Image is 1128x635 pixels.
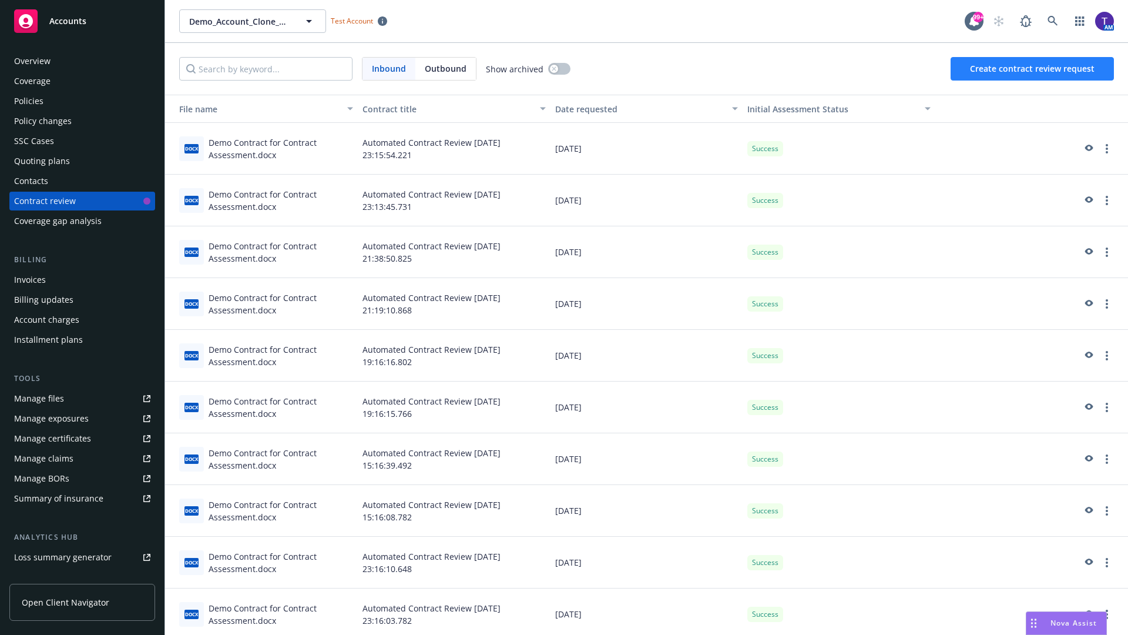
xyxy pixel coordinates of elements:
div: Toggle SortBy [170,103,340,115]
div: Date requested [555,103,726,115]
span: Test Account [326,15,392,27]
div: File name [170,103,340,115]
a: Loss summary generator [9,548,155,567]
div: Overview [14,52,51,71]
div: Automated Contract Review [DATE] 23:15:54.221 [358,123,550,175]
a: Manage claims [9,449,155,468]
a: more [1100,607,1114,621]
span: docx [184,144,199,153]
button: Contract title [358,95,550,123]
a: more [1100,349,1114,363]
div: [DATE] [550,175,743,226]
div: Manage exposures [14,409,89,428]
span: docx [184,403,199,412]
span: docx [184,196,199,205]
a: more [1100,452,1114,466]
span: Success [752,299,778,309]
div: [DATE] [550,226,743,278]
span: Success [752,195,778,206]
div: Policies [14,92,43,111]
div: Demo Contract for Contract Assessment.docx [209,240,353,265]
div: Summary of insurance [14,489,103,508]
span: Success [752,350,778,361]
a: preview [1081,193,1095,208]
div: Quoting plans [14,152,70,171]
span: Success [752,609,778,620]
div: Contract title [362,103,533,115]
button: Create contract review request [951,57,1114,81]
div: Demo Contract for Contract Assessment.docx [209,395,353,420]
span: Inbound [362,58,415,80]
span: Inbound [372,62,406,75]
span: Success [752,557,778,568]
div: SSC Cases [14,132,54,151]
a: Manage certificates [9,429,155,448]
a: preview [1081,452,1095,466]
a: Contacts [9,172,155,190]
a: Quoting plans [9,152,155,171]
a: preview [1081,142,1095,156]
div: [DATE] [550,123,743,175]
a: more [1100,193,1114,208]
a: more [1100,400,1114,415]
span: Success [752,402,778,413]
a: preview [1081,297,1095,311]
span: docx [184,454,199,463]
span: docx [184,558,199,567]
span: Outbound [425,62,466,75]
a: preview [1081,556,1095,570]
a: more [1100,504,1114,518]
a: preview [1081,504,1095,518]
a: Installment plans [9,330,155,349]
div: Contacts [14,172,48,190]
a: SSC Cases [9,132,155,151]
div: Contract review [14,192,76,210]
span: docx [184,299,199,308]
span: docx [184,610,199,619]
a: Contract review [9,192,155,210]
div: Account charges [14,310,79,329]
a: Policies [9,92,155,111]
div: Automated Contract Review [DATE] 21:19:10.868 [358,278,550,330]
a: Billing updates [9,290,155,309]
div: Automated Contract Review [DATE] 15:16:08.782 [358,485,550,537]
button: Demo_Account_Clone_QA_CR_Tests_Demo [179,9,326,33]
a: Account charges [9,310,155,329]
a: Manage exposures [9,409,155,428]
div: Demo Contract for Contract Assessment.docx [209,188,353,213]
span: docx [184,351,199,360]
div: Installment plans [14,330,83,349]
div: Demo Contract for Contract Assessment.docx [209,136,353,161]
span: Initial Assessment Status [747,103,848,115]
a: more [1100,245,1114,259]
a: more [1100,556,1114,570]
span: Demo_Account_Clone_QA_CR_Tests_Demo [189,15,291,28]
a: preview [1081,349,1095,363]
div: 99+ [973,12,983,22]
div: Manage certificates [14,429,91,448]
button: Date requested [550,95,743,123]
span: Outbound [415,58,476,80]
a: Manage files [9,389,155,408]
div: Automated Contract Review [DATE] 19:16:15.766 [358,382,550,433]
a: Accounts [9,5,155,38]
img: photo [1095,12,1114,31]
a: more [1100,297,1114,311]
div: Automated Contract Review [DATE] 23:16:10.648 [358,537,550,589]
a: Report a Bug [1014,9,1038,33]
div: Demo Contract for Contract Assessment.docx [209,343,353,368]
a: Start snowing [987,9,1010,33]
a: Summary of insurance [9,489,155,508]
div: Coverage [14,72,51,91]
div: Demo Contract for Contract Assessment.docx [209,447,353,472]
div: [DATE] [550,330,743,382]
div: Loss summary generator [14,548,112,567]
div: Coverage gap analysis [14,212,102,230]
span: Success [752,247,778,258]
span: Nova Assist [1050,618,1097,628]
div: Billing [9,254,155,266]
div: [DATE] [550,278,743,330]
div: Analytics hub [9,532,155,543]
